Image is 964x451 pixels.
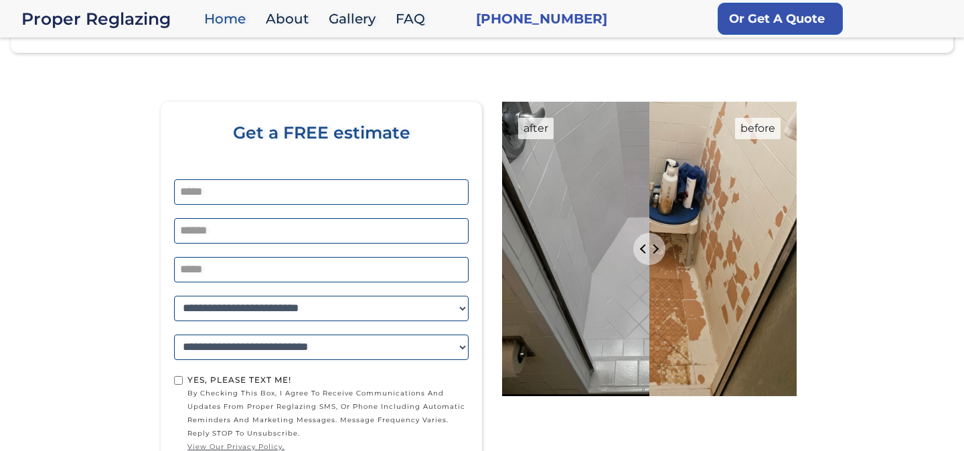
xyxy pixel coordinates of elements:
div: Yes, Please text me! [187,373,469,387]
div: Get a FREE estimate [174,123,469,179]
a: Gallery [322,5,389,33]
a: FAQ [389,5,438,33]
input: Yes, Please text me!by checking this box, I agree to receive communications and updates from Prop... [174,376,183,385]
a: Home [197,5,259,33]
div: Proper Reglazing [21,9,197,28]
a: About [259,5,322,33]
a: Or Get A Quote [718,3,843,35]
a: home [21,9,197,28]
a: [PHONE_NUMBER] [476,9,607,28]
